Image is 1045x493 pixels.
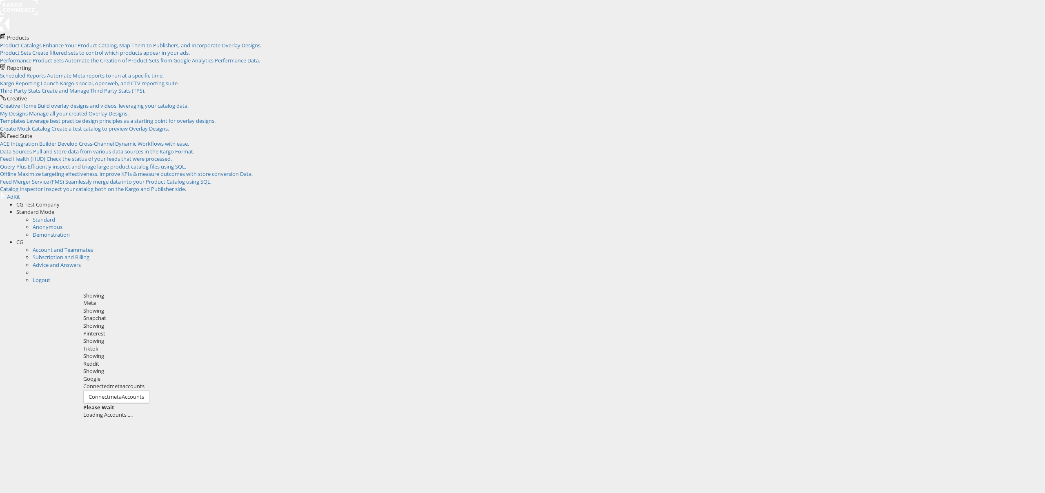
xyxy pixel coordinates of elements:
strong: Please Wait [83,404,114,411]
span: Check the status of your feeds that were processed. [47,155,172,162]
span: Leverage best practice design principles as a starting point for overlay designs. [27,117,216,124]
span: CG Test Company [16,201,60,208]
span: Maximize targeting effectiveness, improve KPIs & measure outcomes with store conversion Data. [18,170,253,178]
div: Google [83,375,1039,383]
a: Subscription and Billing [33,253,89,261]
a: Advice and Answers [33,261,81,269]
span: Create and Manage Third Party Stats (TPS). [42,87,145,94]
a: Account and Teammates [33,246,93,253]
span: Launch Kargo's social, openweb, and CTV reporting suite. [41,80,179,87]
div: Loading Accounts .... [83,411,1039,419]
div: Showing [83,367,1039,375]
span: Products [7,34,29,41]
span: Creative [7,95,27,102]
a: Anonymous [33,223,62,231]
div: Reddit [83,360,1039,368]
span: AdKit [7,193,20,200]
div: Showing [83,322,1039,330]
span: Create filtered sets to control which products appear in your ads. [32,49,190,56]
span: Create a test catalog to preview Overlay Designs. [51,125,169,132]
div: Pinterest [83,330,1039,338]
div: Snapchat [83,314,1039,322]
div: Connected accounts [83,382,1039,390]
span: Develop Cross-Channel Dynamic Workflows with ease. [58,140,189,147]
span: Inspect your catalog both on the Kargo and Publisher side. [44,185,186,193]
div: Meta [83,299,1039,307]
div: Showing [83,352,1039,360]
a: Logout [33,276,50,284]
span: CG [16,238,23,246]
span: Reporting [7,64,31,71]
span: Feed Suite [7,132,32,140]
span: Manage all your created Overlay Designs. [29,110,129,117]
span: meta [109,393,122,400]
span: Seamlessly merge data into your Product Catalog using SQL. [65,178,211,185]
div: Showing [83,292,1039,300]
div: Showing [83,307,1039,315]
span: Pull and store data from various data sources in the Kargo Format. [33,148,194,155]
a: Demonstration [33,231,70,238]
span: Automate the Creation of Product Sets from Google Analytics Performance Data. [65,57,260,64]
span: Automate Meta reports to run at a specific time. [47,72,164,79]
button: ConnectmetaAccounts [83,390,149,404]
span: Standard Mode [16,208,54,215]
span: meta [110,382,122,390]
span: Build overlay designs and videos, leveraging your catalog data. [38,102,189,109]
div: Tiktok [83,345,1039,353]
div: Showing [83,337,1039,345]
span: Efficiently inspect and triage large product catalog files using SQL. [28,163,186,170]
span: Enhance Your Product Catalog, Map Them to Publishers, and Incorporate Overlay Designs. [43,42,262,49]
a: Standard [33,216,55,223]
